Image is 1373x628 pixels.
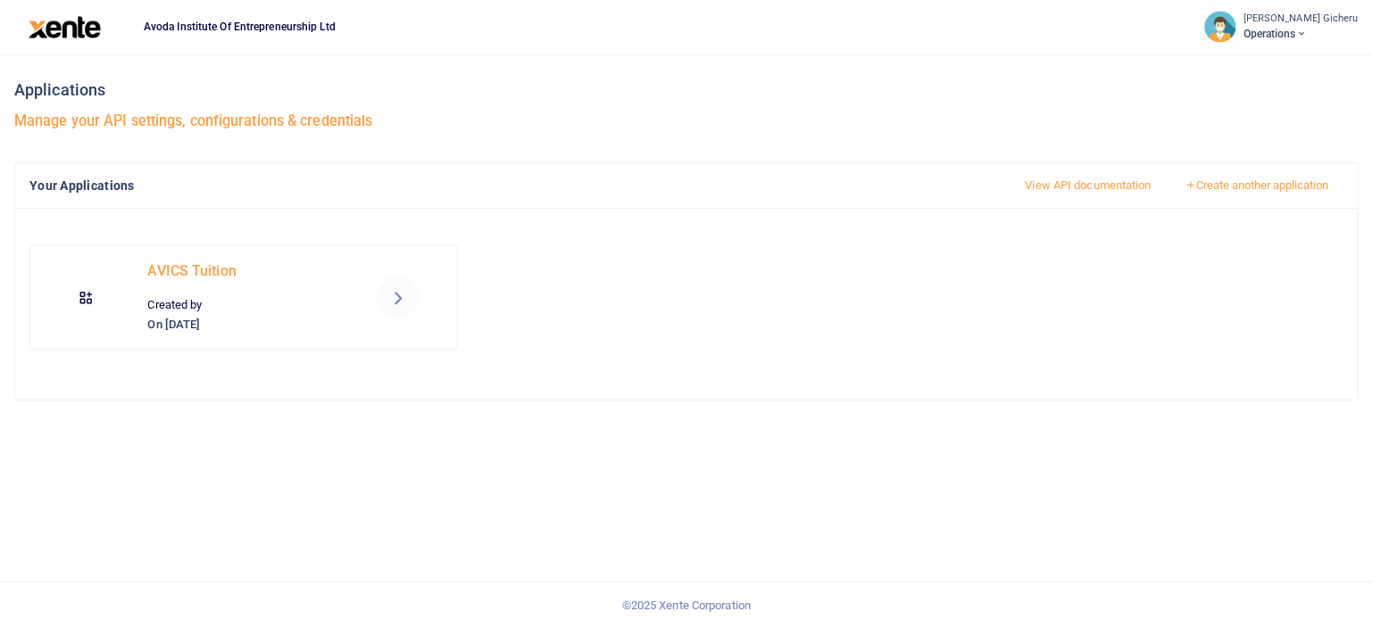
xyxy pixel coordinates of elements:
[148,260,340,283] p: AVICS Tuition
[1204,11,1236,43] img: profile-user
[14,112,1359,130] h5: Manage your API settings, configurations & credentials
[29,176,996,195] h4: Your applications
[137,19,343,35] span: Avoda Institute Of Entrepreneurship Ltd
[148,318,340,332] h6: On [DATE]
[1204,11,1359,43] a: profile-user [PERSON_NAME] Gicheru Operations
[1011,170,1167,201] a: View API documentation
[1244,26,1359,42] span: Operations
[14,77,1359,103] h3: Applications
[29,20,101,33] a: logo-large logo-large
[1169,170,1344,201] button: Create another application
[148,298,203,311] span: Created by
[1244,12,1359,27] small: [PERSON_NAME] Gicheru
[29,16,101,38] img: logo-large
